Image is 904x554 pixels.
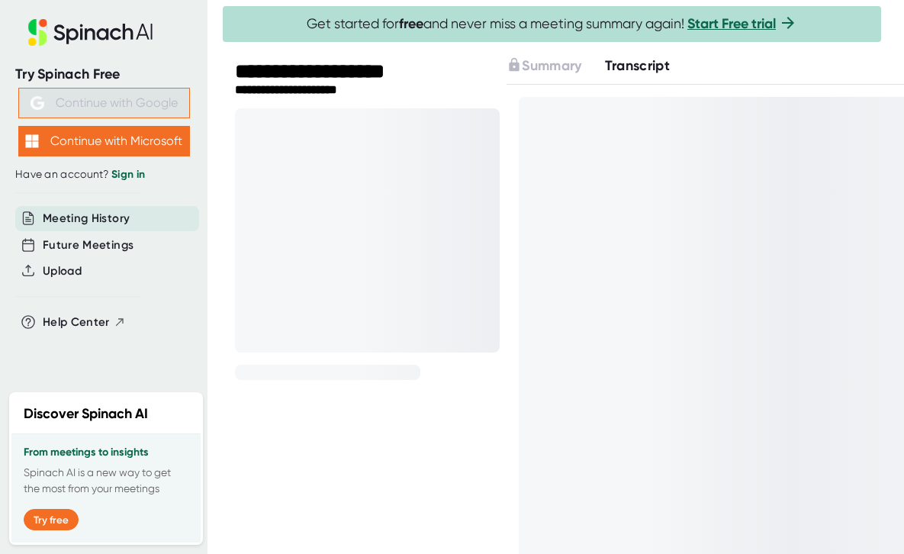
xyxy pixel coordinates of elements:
[24,404,148,424] h2: Discover Spinach AI
[399,15,423,32] b: free
[18,88,190,118] button: Continue with Google
[507,56,581,76] button: Summary
[43,263,82,280] button: Upload
[24,509,79,530] button: Try free
[307,15,797,33] span: Get started for and never miss a meeting summary again!
[31,96,44,110] img: Aehbyd4JwY73AAAAAElFTkSuQmCC
[43,210,130,227] button: Meeting History
[687,15,776,32] a: Start Free trial
[24,446,188,459] h3: From meetings to insights
[605,57,671,74] span: Transcript
[43,314,126,331] button: Help Center
[522,57,581,74] span: Summary
[43,314,110,331] span: Help Center
[111,168,145,181] a: Sign in
[18,126,190,156] button: Continue with Microsoft
[43,237,134,254] button: Future Meetings
[24,465,188,497] p: Spinach AI is a new way to get the most from your meetings
[15,66,192,83] div: Try Spinach Free
[605,56,671,76] button: Transcript
[507,56,604,76] div: Upgrade to access
[15,168,192,182] div: Have an account?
